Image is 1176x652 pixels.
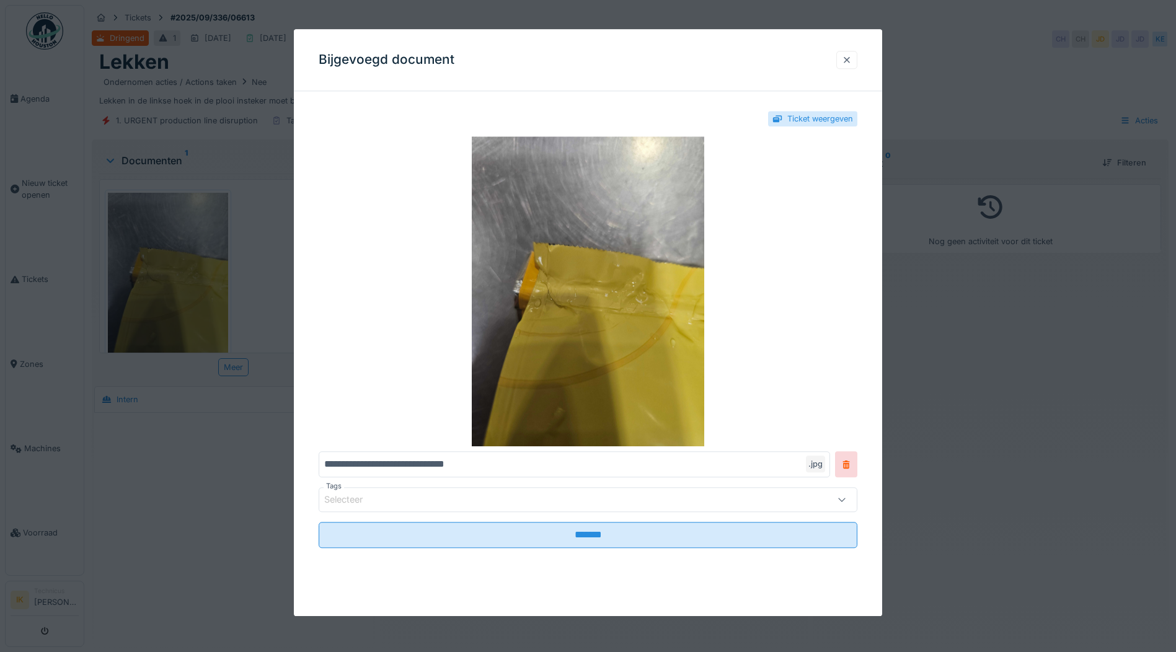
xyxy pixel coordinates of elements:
[319,137,857,447] img: b58c36ec-c241-4682-b6e8-6df0cc879a4d-17586105781561361809600539836583.jpg
[787,113,853,125] div: Ticket weergeven
[319,52,454,68] h3: Bijgevoegd document
[324,482,344,492] label: Tags
[324,493,380,507] div: Selecteer
[806,456,825,473] div: .jpg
